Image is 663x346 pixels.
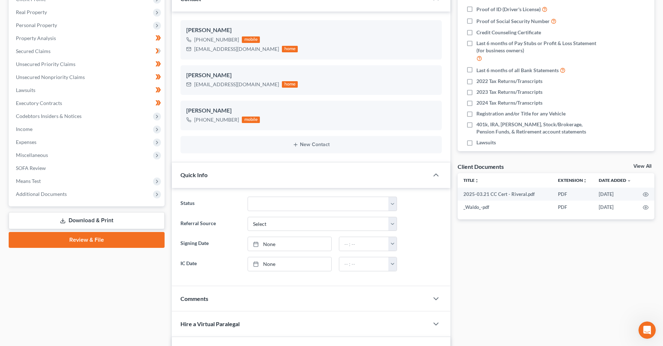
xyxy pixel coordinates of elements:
span: Proof of ID (Driver's License) [476,6,541,13]
span: Hire a Virtual Paralegal [180,320,240,327]
div: Katie says… [6,195,139,252]
span: Secured Claims [16,48,51,54]
div: Chas says… [6,120,139,150]
a: Download & Print [9,212,165,229]
a: Executory Contracts [10,97,165,110]
td: 2025-03.21 CC Cert - RiveraI.pdf [458,188,552,201]
span: 2023 Tax Returns/Transcripts [476,88,542,96]
button: Gif picker [23,236,29,242]
a: Lawsuits [10,84,165,97]
input: -- : -- [339,257,389,271]
span: SOFA Review [16,165,46,171]
label: Signing Date [177,237,244,251]
a: Review & File [9,232,165,248]
div: mobile [242,36,260,43]
input: -- : -- [339,237,389,251]
td: PDF [552,188,593,201]
label: Referral Source [177,217,244,231]
a: Unsecured Nonpriority Claims [10,71,165,84]
button: Emoji picker [11,236,17,242]
span: Last 6 months of Pay Stubs or Profit & Loss Statement (for business owners) [476,40,599,54]
span: Means Test [16,178,41,184]
div: Ok - Is there no other way to send the initial email then? [26,18,139,40]
td: [DATE] [593,201,637,214]
a: View All [633,164,651,169]
div: Hopefully the developers are able to resolve it for you guys. [32,155,133,169]
span: 401k, IRA, [PERSON_NAME], Stock/Brokerage, Pension Funds, & Retirement account statements [476,121,599,135]
span: Expenses [16,139,36,145]
div: home [282,46,298,52]
span: 2022 Tax Returns/Transcripts [476,78,542,85]
span: Registration and/or Title for any Vehicle [476,110,566,117]
div: [PHONE_NUMBER] [194,116,239,123]
span: Quick Info [180,171,208,178]
div: home [282,81,298,88]
div: Chas says… [6,174,139,196]
td: _Waldo_-pdf [458,201,552,214]
div: They will! We had to undergo a giant Heroku update and basically redo all of our code for PDFs th... [12,200,113,235]
span: Income [16,126,32,132]
div: Ok - I used to be a software developer myself and I totally understand how frustrating that must ... [32,124,133,145]
a: Titleunfold_more [463,178,479,183]
span: Comments [180,295,208,302]
div: Its just not working. I tested it 100 times last night and it worked and then out of nowhere [DAT... [6,63,118,114]
iframe: Intercom live chat [638,321,656,339]
div: [PERSON_NAME] [186,71,436,80]
div: [EMAIL_ADDRESS][DOMAIN_NAME] [194,45,279,53]
div: Ok - I used to be a software developer myself and I totally understand how frustrating that must ... [26,120,139,150]
div: This is a brand new client. [67,46,133,53]
span: 2024 Tax Returns/Transcripts [476,99,542,106]
div: Katie says… [6,63,139,120]
button: Start recording [46,236,52,242]
span: Miscellaneous [16,152,48,158]
div: [PHONE_NUMBER] [194,36,239,43]
button: go back [5,3,18,17]
span: Codebtors Insiders & Notices [16,113,82,119]
a: None [248,237,331,251]
div: and us! :D [101,174,139,190]
span: Proof of Social Security Number [476,18,550,25]
div: Chas says… [6,18,139,41]
div: Ok - Is there no other way to send the initial email then? [32,22,133,36]
div: Hopefully the developers are able to resolve it for you guys. [26,150,139,173]
span: Personal Property [16,22,57,28]
span: Additional Documents [16,191,67,197]
i: unfold_more [583,179,587,183]
span: Lawsuits [16,87,35,93]
button: Upload attachment [34,236,40,242]
div: [PERSON_NAME] [186,26,436,35]
h1: [PERSON_NAME] [35,4,82,9]
a: Date Added expand_more [599,178,631,183]
button: New Contact [186,142,436,148]
a: Property Analysis [10,32,165,45]
div: and us! :D [106,178,133,185]
div: [PERSON_NAME] [186,106,436,115]
a: Unsecured Priority Claims [10,58,165,71]
div: Its just not working. I tested it 100 times last night and it worked and then out of nowhere [DAT... [12,67,113,110]
i: unfold_more [475,179,479,183]
a: SOFA Review [10,162,165,175]
button: Send a message… [124,233,135,245]
span: Lawsuits [476,139,496,146]
div: Chas says… [6,150,139,174]
div: [EMAIL_ADDRESS][DOMAIN_NAME] [194,81,279,88]
p: Active 30m ago [35,9,72,16]
span: Unsecured Priority Claims [16,61,75,67]
td: [DATE] [593,188,637,201]
span: Unsecured Nonpriority Claims [16,74,85,80]
div: Close [127,3,140,16]
div: mobile [242,117,260,123]
textarea: Message… [6,221,138,233]
button: Home [113,3,127,17]
div: Chas says… [6,41,139,63]
span: Credit Counseling Certificate [476,29,541,36]
div: This is a brand new client. [61,41,139,57]
label: IC Date [177,257,244,271]
label: Status [177,197,244,211]
i: expand_more [627,179,631,183]
a: None [248,257,331,271]
a: Secured Claims [10,45,165,58]
div: They will! We had to undergo a giant Heroku update and basically redo all of our code for PDFs th... [6,195,118,239]
span: Property Analysis [16,35,56,41]
td: PDF [552,201,593,214]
